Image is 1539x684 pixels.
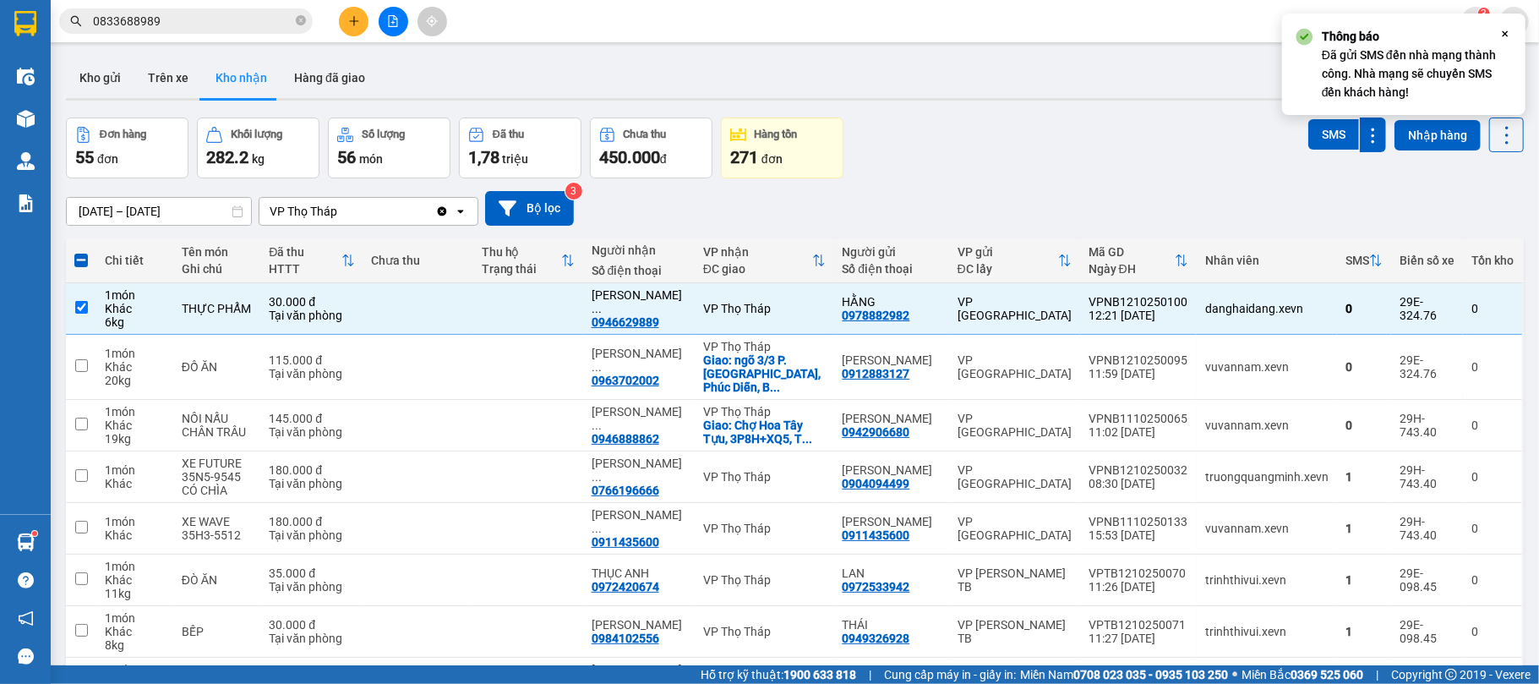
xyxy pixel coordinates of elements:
div: 0911435600 [843,528,910,542]
span: 282.2 [206,147,248,167]
span: 56 [337,147,356,167]
span: món [359,152,383,166]
div: XE FUTURE 35N5-9545 CÓ CHÌA [182,457,253,497]
div: VŨ QUỐC TUẤN [843,353,941,367]
div: 145.000 đ [269,412,354,425]
input: Selected VP Thọ Tháp. [339,203,341,220]
img: logo.jpg [21,21,106,106]
div: vuvannam.xevn [1205,419,1329,432]
div: VP [GEOGRAPHIC_DATA] [958,412,1072,439]
div: Giao: Chợ Hoa Tây Tựu, 3P8H+XQ5, Tây Tựu, Bắc Từ Liêm, Hà Nội, Việt Nam [703,419,826,446]
div: HẰNG [843,295,941,309]
sup: 3 [565,183,582,200]
button: Đơn hàng55đơn [66,118,188,178]
span: ... [592,419,602,432]
div: VP Thọ Tháp [703,470,826,484]
div: HTTT [269,262,341,276]
button: caret-down [1499,7,1529,36]
div: 0942906680 [843,425,910,439]
div: Tên món [182,245,253,259]
span: 271 [730,147,758,167]
div: 30.000 đ [269,295,354,309]
div: Ngày ĐH [1089,262,1175,276]
button: plus [339,7,368,36]
div: Hàng tồn [755,129,798,140]
span: đ [660,152,667,166]
span: 3 [1481,8,1487,19]
span: ... [592,360,602,374]
div: Tại văn phòng [269,632,354,645]
span: message [18,648,34,665]
span: kg [252,152,265,166]
div: VP gửi [958,245,1058,259]
div: vuvannam.xevn [1205,360,1329,374]
span: ... [592,522,602,535]
img: warehouse-icon [17,152,35,170]
div: Tại văn phòng [269,309,354,322]
div: Đã gửi SMS đến nhà mạng thành công. Nhà mạng sẽ chuyển SMS đến khách hàng! [1322,27,1498,101]
div: NGUYỄN ĐỨC TUẤN [843,412,941,425]
div: VP [PERSON_NAME] TB [958,566,1072,594]
div: 0904094499 [843,477,910,490]
span: 55 [75,147,94,167]
div: 0 [1471,302,1514,315]
div: Trạng thái [482,262,561,276]
div: VP Thọ Tháp [703,522,826,535]
div: Khác [105,625,165,638]
div: Số lượng [362,129,405,140]
div: 6 kg [105,315,165,329]
sup: 3 [1478,8,1490,19]
div: Ghi chú [182,262,253,276]
div: 0 [1345,302,1383,315]
div: 19 kg [105,432,165,446]
div: VPTB1210250071 [1089,618,1188,632]
div: ĐỖ THỊ KIM TUYẾN [843,463,941,477]
span: search [70,15,82,27]
img: warehouse-icon [17,68,35,85]
div: 0 [1471,522,1514,535]
div: VP Thọ Tháp [703,625,826,638]
div: VP Thọ Tháp [270,203,337,220]
div: trinhthivui.xevn [1205,573,1329,587]
span: triệu [502,152,528,166]
span: nongvietphuong.xevn [1304,10,1461,31]
div: Biển số xe [1400,254,1454,267]
th: Toggle SortBy [1080,238,1197,283]
div: NGUYỄN THU THỦY [592,457,686,484]
div: 29E-324.76 [1400,353,1454,380]
div: Người nhận [592,244,686,257]
div: 1 món [105,515,165,528]
div: 1 món [105,463,165,477]
div: 1 món [105,347,165,360]
input: Select a date range. [67,198,251,225]
button: Bộ lọc [485,191,574,226]
li: Hotline: 19001155 [158,63,707,84]
div: ĐC lấy [958,262,1058,276]
span: đơn [761,152,783,166]
th: Toggle SortBy [949,238,1080,283]
span: ... [802,432,812,446]
div: Tại văn phòng [269,528,354,542]
div: ĐC giao [703,262,812,276]
div: 0984102556 [592,632,659,645]
sup: 1 [32,531,37,536]
div: XE WAVE 35H3-5512 [182,515,253,542]
strong: 0369 525 060 [1291,668,1363,681]
div: 180.000 đ [269,463,354,477]
div: Mã GD [1089,245,1175,259]
div: VP [PERSON_NAME] TB [958,618,1072,645]
th: Toggle SortBy [695,238,834,283]
div: DƯƠNG ĐẶNG KIỀU LINH [592,288,686,315]
div: VP Thọ Tháp [703,340,826,353]
div: Số điện thoại [843,262,941,276]
svg: Clear value [435,205,449,218]
div: 0 [1471,419,1514,432]
div: VPNB1210250032 [1089,463,1188,477]
div: Thu hộ [482,245,561,259]
button: Kho nhận [202,57,281,98]
div: 0 [1471,573,1514,587]
div: VP Thọ Tháp [703,405,826,419]
span: question-circle [18,572,34,588]
div: 1 [1345,573,1383,587]
div: KIM [592,618,686,632]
